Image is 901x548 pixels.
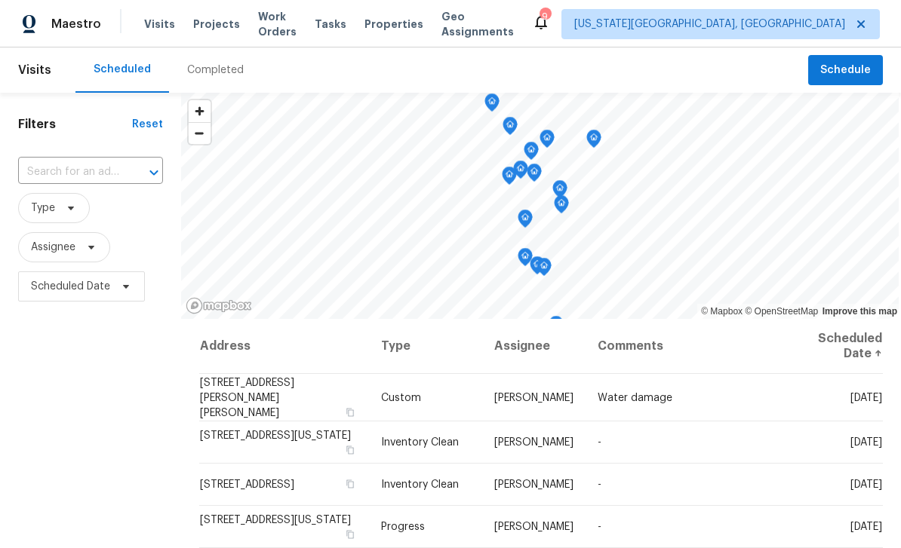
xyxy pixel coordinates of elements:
span: Type [31,201,55,216]
span: [STREET_ADDRESS][US_STATE] [200,515,351,525]
span: Work Orders [258,9,297,39]
button: Open [143,162,165,183]
span: Geo Assignments [441,9,514,39]
span: [PERSON_NAME] [494,479,574,490]
input: Search for an address... [18,161,121,184]
span: - [598,522,601,532]
th: Address [199,319,369,374]
div: 9 [540,9,550,24]
span: [STREET_ADDRESS][US_STATE] [200,430,351,441]
div: Completed [187,63,244,78]
div: Map marker [530,256,545,280]
span: [STREET_ADDRESS][PERSON_NAME][PERSON_NAME] [200,377,294,418]
div: Map marker [513,161,528,184]
button: Copy Address [343,528,357,541]
span: Visits [144,17,175,32]
canvas: Map [181,93,899,319]
span: Maestro [51,17,101,32]
div: Map marker [484,93,500,117]
span: [DATE] [850,522,882,532]
div: Scheduled [94,62,151,77]
a: Improve this map [823,306,897,317]
div: Reset [132,117,163,132]
div: Map marker [502,167,517,190]
div: Map marker [518,248,533,271]
span: [DATE] [850,437,882,448]
a: Mapbox [701,306,743,317]
div: Map marker [586,130,601,153]
div: Map marker [549,316,564,339]
button: Zoom in [189,100,211,122]
span: [DATE] [850,479,882,490]
th: Scheduled Date ↑ [791,319,883,374]
span: [STREET_ADDRESS] [200,479,294,490]
span: - [598,479,601,490]
div: Map marker [503,117,518,140]
a: Mapbox homepage [186,297,252,314]
button: Schedule [808,55,883,86]
span: Assignee [31,240,75,255]
span: [PERSON_NAME] [494,392,574,403]
span: Custom [381,392,421,403]
button: Zoom out [189,122,211,144]
th: Comments [586,319,791,374]
div: Map marker [524,142,539,165]
button: Copy Address [343,443,357,457]
a: OpenStreetMap [745,306,818,317]
span: Inventory Clean [381,437,459,448]
span: Inventory Clean [381,479,459,490]
div: Map marker [552,180,567,204]
span: - [598,437,601,448]
button: Copy Address [343,477,357,491]
span: Schedule [820,61,871,80]
span: Tasks [315,19,346,29]
span: [US_STATE][GEOGRAPHIC_DATA], [GEOGRAPHIC_DATA] [574,17,845,32]
div: Map marker [554,195,569,219]
span: Water damage [598,392,672,403]
span: [PERSON_NAME] [494,522,574,532]
span: Visits [18,54,51,87]
th: Type [369,319,483,374]
h1: Filters [18,117,132,132]
span: Zoom out [189,123,211,144]
span: Properties [364,17,423,32]
span: [PERSON_NAME] [494,437,574,448]
th: Assignee [482,319,586,374]
div: Map marker [540,130,555,153]
div: Map marker [518,210,533,233]
div: Map marker [537,258,552,281]
div: Map marker [527,164,542,187]
span: Progress [381,522,425,532]
span: [DATE] [850,392,882,403]
span: Scheduled Date [31,279,110,294]
span: Projects [193,17,240,32]
button: Copy Address [343,405,357,418]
